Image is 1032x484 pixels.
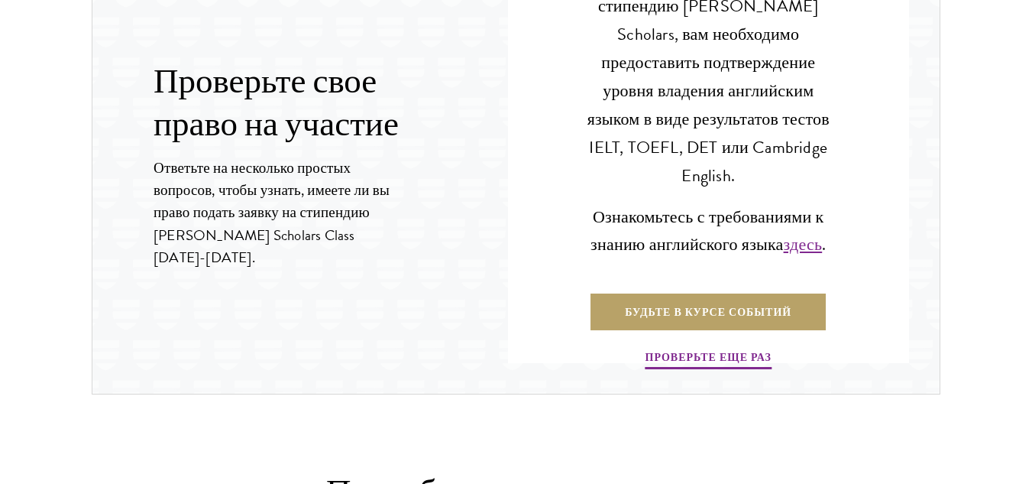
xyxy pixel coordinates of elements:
a: здесь [784,232,823,257]
font: Ознакомьтесь с требованиями к знанию английского языка [590,204,823,258]
font: Будьте в курсе событий [625,304,791,320]
a: Проверьте еще раз [645,346,772,372]
font: Проверьте свое [154,60,377,102]
font: Ответьте на несколько простых вопросов, чтобы узнать, имеете ли вы право подать заявку на стипенд... [154,157,390,268]
font: Проверьте еще раз [645,349,772,365]
font: право на участие [154,102,399,145]
font: . [822,232,826,257]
